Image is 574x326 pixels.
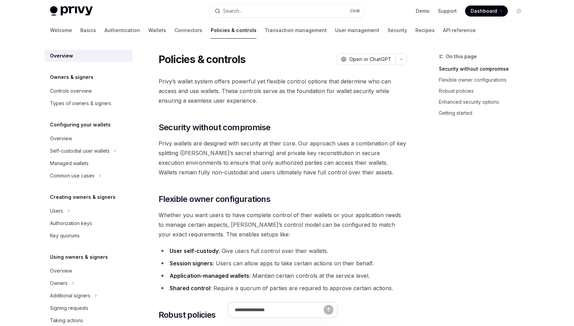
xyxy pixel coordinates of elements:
[159,139,407,177] span: Privy wallets are designed with security at their core. Our approach uses a combination of key sp...
[50,292,90,300] div: Additional signers
[44,97,133,110] a: Types of owners & signers
[50,147,110,155] div: Self-custodial user wallets
[446,52,477,61] span: On this page
[324,305,333,315] button: Send message
[415,22,435,39] a: Recipes
[387,22,407,39] a: Security
[439,108,530,119] a: Getting started
[174,22,202,39] a: Connectors
[50,87,92,95] div: Controls overview
[50,73,93,81] h5: Owners & signers
[211,22,256,39] a: Policies & controls
[159,53,246,65] h1: Policies & controls
[439,96,530,108] a: Enhanced security options
[223,7,242,15] div: Search...
[50,134,72,143] div: Overview
[170,247,219,254] strong: User self-custody
[170,272,249,279] strong: Application-managed wallets
[170,285,210,292] strong: Shared control
[44,217,133,230] a: Authorization keys
[50,121,111,129] h5: Configuring your wallets
[50,232,80,240] div: Key quorums
[50,193,115,201] h5: Creating owners & signers
[44,85,133,97] a: Controls overview
[443,22,476,39] a: API reference
[349,56,391,63] span: Open in ChatGPT
[44,157,133,170] a: Managed wallets
[471,8,497,14] span: Dashboard
[50,253,108,261] h5: Using owners & signers
[438,8,457,14] a: Support
[439,63,530,74] a: Security without compromise
[50,219,92,227] div: Authorization keys
[159,122,271,133] span: Security without compromise
[335,22,379,39] a: User management
[210,5,364,17] button: Search...CtrlK
[50,279,68,287] div: Owners
[50,99,111,108] div: Types of owners & signers
[159,258,407,268] li: : Users can allow apps to take certain actions on their behalf.
[159,271,407,281] li: : Maintain certain controls at the service level.
[44,50,133,62] a: Overview
[44,230,133,242] a: Key quorums
[159,77,407,105] span: Privy’s wallet system offers powerful yet flexible control options that determine who can access ...
[50,207,63,215] div: Users
[50,267,72,275] div: Overview
[104,22,140,39] a: Authentication
[465,6,508,17] a: Dashboard
[159,283,407,293] li: : Require a quorum of parties are required to approve certain actions.
[44,132,133,145] a: Overview
[50,22,72,39] a: Welcome
[50,6,93,16] img: light logo
[80,22,96,39] a: Basics
[416,8,430,14] a: Demo
[265,22,327,39] a: Transaction management
[50,316,83,325] div: Taking actions
[50,172,94,180] div: Common use cases
[170,260,213,267] strong: Session signers
[159,246,407,256] li: : Give users full control over their wallets.
[439,85,530,96] a: Robust policies
[336,53,395,65] button: Open in ChatGPT
[148,22,166,39] a: Wallets
[44,265,133,277] a: Overview
[159,210,407,239] span: Whether you want users to have complete control of their wallets or your application needs to man...
[44,302,133,314] a: Signing requests
[50,159,89,167] div: Managed wallets
[159,194,271,205] span: Flexible owner configurations
[50,304,88,312] div: Signing requests
[513,6,524,17] button: Toggle dark mode
[350,8,360,14] span: Ctrl K
[50,52,73,60] div: Overview
[439,74,530,85] a: Flexible owner configurations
